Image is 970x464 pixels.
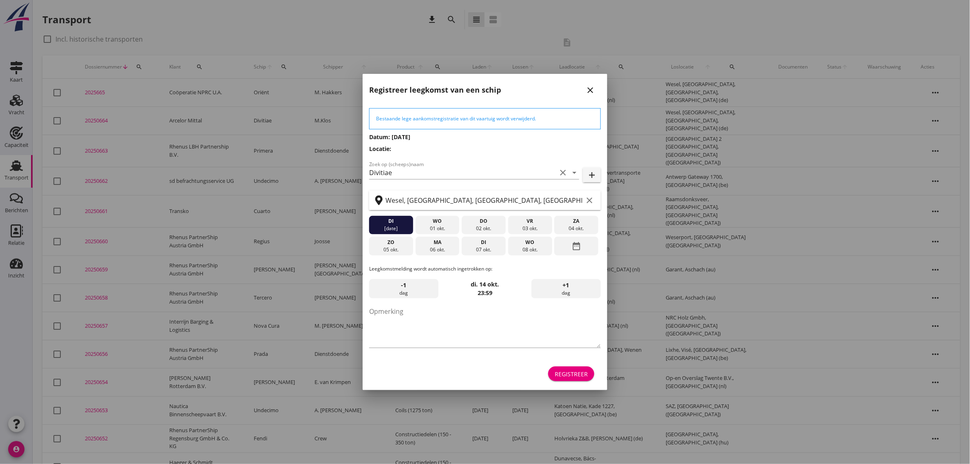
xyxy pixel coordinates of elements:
[369,84,501,95] h2: Registreer leegkomst van een schip
[385,194,583,207] input: Zoek op terminal of plaats
[510,225,550,232] div: 03 okt.
[369,133,601,141] h3: Datum: [DATE]
[371,246,411,253] div: 05 okt.
[369,305,601,348] textarea: Opmerking
[556,225,596,232] div: 04 okt.
[548,366,594,381] button: Registreer
[369,144,601,153] h3: Locatie:
[587,170,597,180] i: add
[555,370,588,378] div: Registreer
[563,281,569,290] span: +1
[464,225,504,232] div: 02 okt.
[371,239,411,246] div: zo
[558,168,568,178] i: clear
[510,246,550,253] div: 08 okt.
[532,279,601,299] div: dag
[371,218,411,225] div: di
[556,218,596,225] div: za
[471,280,499,288] strong: di. 14 okt.
[369,265,601,273] p: Leegkomstmelding wordt automatisch ingetrokken op:
[369,279,438,299] div: dag
[585,85,595,95] i: close
[464,218,504,225] div: do
[369,166,556,179] input: Zoek op (scheeps)naam
[464,246,504,253] div: 07 okt.
[571,239,581,253] i: date_range
[371,225,411,232] div: [DATE]
[569,168,579,178] i: arrow_drop_down
[464,239,504,246] div: di
[417,246,457,253] div: 06 okt.
[510,239,550,246] div: wo
[585,195,594,205] i: clear
[478,289,492,297] strong: 23:59
[376,115,594,122] div: Bestaande lege aankomstregistratie van dit vaartuig wordt verwijderd.
[401,281,407,290] span: -1
[417,239,457,246] div: ma
[417,225,457,232] div: 01 okt.
[510,218,550,225] div: vr
[417,218,457,225] div: wo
